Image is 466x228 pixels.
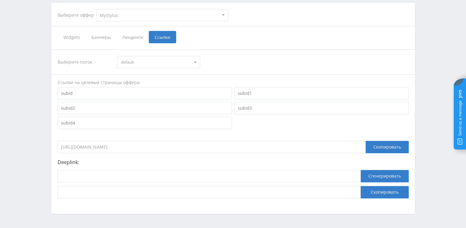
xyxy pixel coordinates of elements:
[58,79,409,86] div: Ссылки на целевые страницы оффера.
[58,56,111,68] div: Выберите поток
[58,87,232,99] input: subid
[86,31,116,43] span: Баннеры
[116,31,149,43] span: Лендинги
[58,117,232,129] input: subid4
[149,31,176,43] span: Ссылки
[58,159,409,165] p: Deeplink:
[58,13,96,18] div: Выберите оффер
[58,102,232,114] input: subid2
[361,170,409,182] button: Сгенерировать
[121,56,191,68] span: default
[234,102,409,114] input: subid3
[366,141,409,153] div: Скопировать
[58,31,86,43] span: Widgets
[234,87,409,99] input: subid1
[361,186,409,198] button: Скопировать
